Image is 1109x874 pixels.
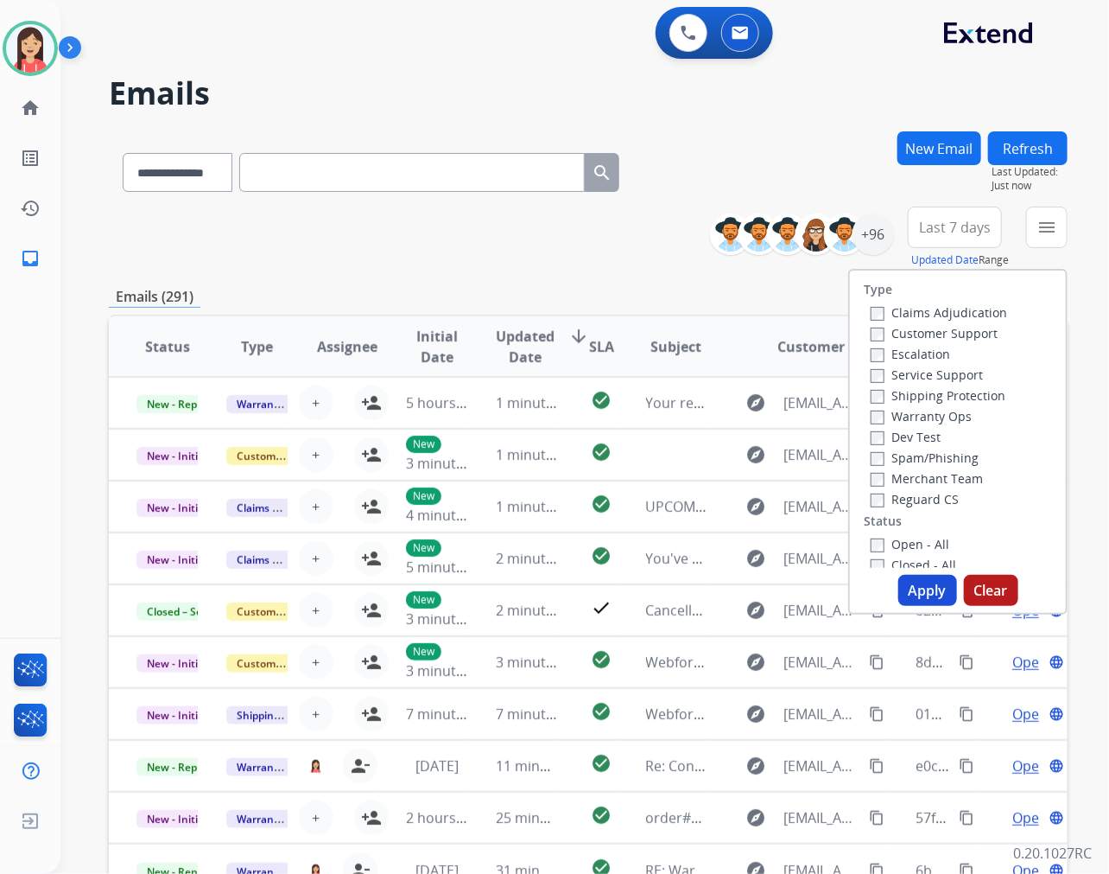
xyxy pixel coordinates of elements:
[136,810,217,828] span: New - Initial
[241,336,273,357] span: Type
[871,304,1007,321] label: Claims Adjudication
[746,444,767,465] mat-icon: explore
[312,444,320,465] span: +
[317,336,377,357] span: Assignee
[406,558,498,577] span: 5 minutes ago
[784,444,859,465] span: [EMAIL_ADDRESS][DOMAIN_NAME]
[646,756,808,775] span: Re: Contract Information
[1012,704,1048,724] span: Open
[226,810,315,828] span: Warranty Ops
[496,808,596,827] span: 25 minutes ago
[496,497,581,516] span: 1 minute ago
[406,393,484,412] span: 5 hours ago
[592,163,612,183] mat-icon: search
[871,450,979,466] label: Spam/Phishing
[864,281,892,298] label: Type
[20,248,41,269] mat-icon: inbox
[646,601,783,620] span: Cancellation Request
[350,756,371,776] mat-icon: person_remove
[992,179,1068,193] span: Just now
[911,253,979,267] button: Updated Date
[312,652,320,673] span: +
[591,390,612,411] mat-icon: check_circle
[871,536,949,552] label: Open - All
[496,653,588,672] span: 3 minutes ago
[591,545,612,566] mat-icon: check_circle
[496,549,588,568] span: 2 minutes ago
[959,758,974,774] mat-icon: content_copy
[6,24,54,73] img: avatar
[496,326,554,367] span: Updated Date
[1013,843,1092,864] p: 0.20.1027RC
[20,198,41,219] mat-icon: history
[871,390,884,404] input: Shipping Protection
[361,496,382,517] mat-icon: person_add
[784,548,859,569] span: [EMAIL_ADDRESS][DOMAIN_NAME]
[1049,706,1064,722] mat-icon: language
[361,392,382,413] mat-icon: person_add
[361,548,382,569] mat-icon: person_add
[871,369,884,383] input: Service Support
[299,541,333,576] button: +
[777,336,845,357] span: Customer
[312,600,320,621] span: +
[20,148,41,169] mat-icon: list_alt
[869,654,884,670] mat-icon: content_copy
[312,807,320,828] span: +
[145,336,190,357] span: Status
[299,645,333,679] button: +
[871,408,972,424] label: Warranty Ops
[591,442,612,463] mat-icon: check_circle
[871,411,884,424] input: Warranty Ops
[591,701,612,722] mat-icon: check_circle
[871,539,884,552] input: Open - All
[1012,652,1048,673] span: Open
[226,603,339,621] span: Customer Support
[406,326,467,367] span: Initial Date
[496,393,581,412] span: 1 minute ago
[871,328,884,341] input: Customer Support
[746,652,767,673] mat-icon: explore
[591,494,612,514] mat-icon: check_circle
[406,609,498,628] span: 3 minutes ago
[299,489,333,524] button: +
[496,445,581,464] span: 1 minute ago
[406,436,441,453] p: New
[871,557,956,573] label: Closed - All
[871,307,884,321] input: Claims Adjudication
[226,758,315,776] span: Warranty Ops
[898,575,957,606] button: Apply
[871,387,1005,404] label: Shipping Protection
[136,395,215,413] span: New - Reply
[1012,807,1048,828] span: Open
[869,706,884,722] mat-icon: content_copy
[646,705,1037,724] span: Webform from [EMAIL_ADDRESS][DOMAIN_NAME] on [DATE]
[136,706,217,724] span: New - Initial
[406,488,441,505] p: New
[312,704,320,724] span: +
[136,654,217,673] span: New - Initial
[136,551,217,569] span: New - Initial
[361,652,382,673] mat-icon: person_add
[1049,654,1064,670] mat-icon: language
[109,76,1068,111] h2: Emails
[784,496,859,517] span: [EMAIL_ADDRESS][DOMAIN_NAME]
[784,392,859,413] span: [EMAIL_ADDRESS][DOMAIN_NAME]
[864,513,902,530] label: Status
[406,506,498,525] span: 4 minutes ago
[312,548,320,569] span: +
[226,654,339,673] span: Customer Support
[646,808,723,827] span: order#2541
[871,348,884,362] input: Escalation
[299,437,333,472] button: +
[746,756,767,776] mat-icon: explore
[226,395,315,413] span: Warranty Ops
[406,661,498,680] span: 3 minutes ago
[869,810,884,826] mat-icon: content_copy
[871,470,983,487] label: Merchant Team
[746,548,767,569] mat-icon: explore
[746,496,767,517] mat-icon: explore
[226,499,345,517] span: Claims Adjudication
[136,447,217,465] span: New - Initial
[852,214,894,255] div: +96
